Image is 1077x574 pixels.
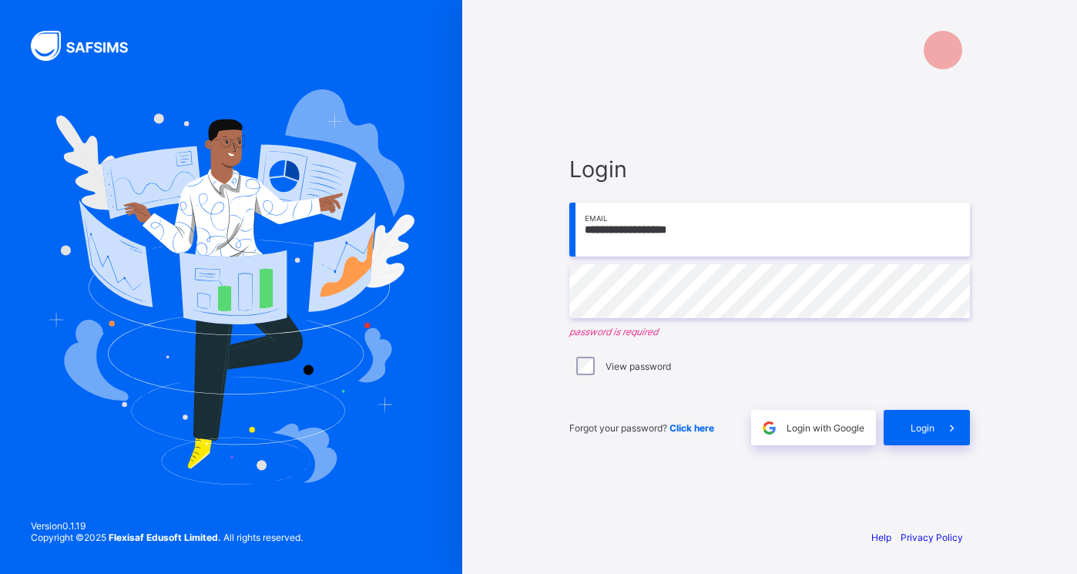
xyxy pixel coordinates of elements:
[669,422,714,434] a: Click here
[787,422,864,434] span: Login with Google
[901,532,963,543] a: Privacy Policy
[606,361,671,372] label: View password
[31,532,303,543] span: Copyright © 2025 All rights reserved.
[569,422,714,434] span: Forgot your password?
[31,31,146,61] img: SAFSIMS Logo
[911,422,934,434] span: Login
[569,326,970,337] em: password is required
[871,532,891,543] a: Help
[760,419,778,437] img: google.396cfc9801f0270233282035f929180a.svg
[569,156,970,183] span: Login
[109,532,221,543] strong: Flexisaf Edusoft Limited.
[31,520,303,532] span: Version 0.1.19
[48,89,414,484] img: Hero Image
